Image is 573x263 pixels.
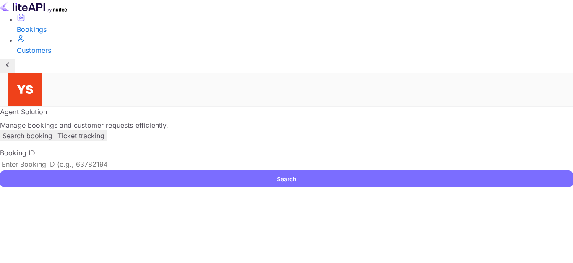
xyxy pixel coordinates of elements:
p: Search booking [3,131,52,141]
img: Yandex Support [8,73,42,106]
div: Bookings [17,24,573,34]
p: Ticket tracking [57,131,104,141]
div: Customers [17,45,573,55]
a: Customers [17,34,573,55]
a: Bookings [17,13,573,34]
